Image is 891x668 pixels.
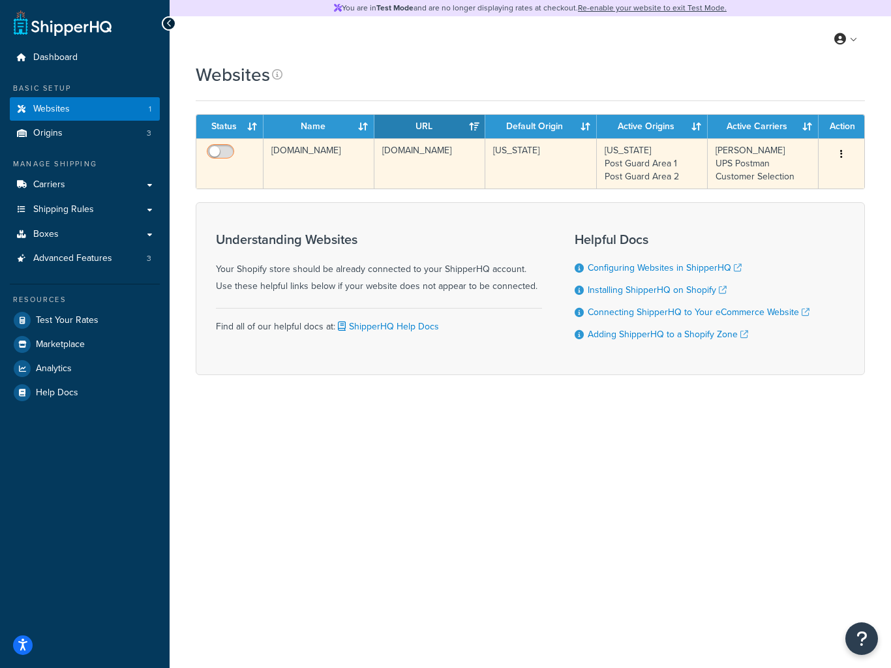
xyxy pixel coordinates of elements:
div: Manage Shipping [10,159,160,170]
span: Analytics [36,363,72,374]
span: Boxes [33,229,59,240]
li: Origins [10,121,160,145]
a: Dashboard [10,46,160,70]
a: Marketplace [10,333,160,356]
a: ShipperHQ Home [14,10,112,36]
h3: Helpful Docs [575,232,809,247]
h3: Understanding Websites [216,232,542,247]
span: Dashboard [33,52,78,63]
a: Help Docs [10,381,160,404]
div: Your Shopify store should be already connected to your ShipperHQ account. Use these helpful links... [216,232,542,295]
strong: Test Mode [376,2,414,14]
button: Open Resource Center [845,622,878,655]
th: Default Origin: activate to sort column ascending [485,115,596,138]
th: Active Origins: activate to sort column ascending [597,115,708,138]
div: Resources [10,294,160,305]
span: Websites [33,104,70,115]
th: Active Carriers: activate to sort column ascending [708,115,819,138]
a: Boxes [10,222,160,247]
span: Advanced Features [33,253,112,264]
a: Analytics [10,357,160,380]
span: Origins [33,128,63,139]
li: Advanced Features [10,247,160,271]
span: 3 [147,253,151,264]
td: [DOMAIN_NAME] [374,138,485,189]
a: Installing ShipperHQ on Shopify [588,283,727,297]
span: Test Your Rates [36,315,98,326]
td: [DOMAIN_NAME] [264,138,374,189]
th: Name: activate to sort column ascending [264,115,374,138]
td: [PERSON_NAME] UPS Postman Customer Selection [708,138,819,189]
a: Origins 3 [10,121,160,145]
span: Carriers [33,179,65,190]
a: Websites 1 [10,97,160,121]
li: Websites [10,97,160,121]
a: Test Your Rates [10,309,160,332]
a: Adding ShipperHQ to a Shopify Zone [588,327,748,341]
a: Carriers [10,173,160,197]
span: Marketplace [36,339,85,350]
span: 1 [149,104,151,115]
a: Re-enable your website to exit Test Mode. [578,2,727,14]
span: Help Docs [36,387,78,399]
a: Configuring Websites in ShipperHQ [588,261,742,275]
div: Basic Setup [10,83,160,94]
span: Shipping Rules [33,204,94,215]
a: Shipping Rules [10,198,160,222]
a: Advanced Features 3 [10,247,160,271]
th: Action [819,115,864,138]
span: 3 [147,128,151,139]
th: Status: activate to sort column ascending [196,115,264,138]
a: ShipperHQ Help Docs [335,320,439,333]
a: Connecting ShipperHQ to Your eCommerce Website [588,305,809,319]
td: [US_STATE] [485,138,596,189]
div: Find all of our helpful docs at: [216,308,542,335]
th: URL: activate to sort column ascending [374,115,485,138]
h1: Websites [196,62,270,87]
td: [US_STATE] Post Guard Area 1 Post Guard Area 2 [597,138,708,189]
